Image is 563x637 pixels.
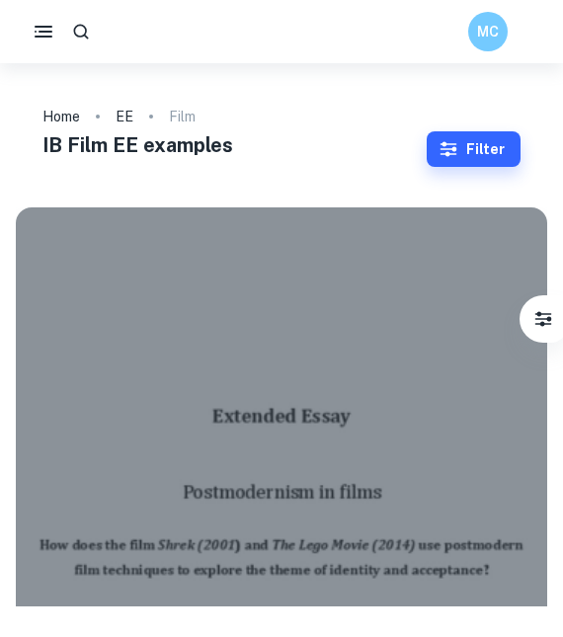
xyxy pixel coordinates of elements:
button: Filter [427,131,521,167]
h6: MC [477,21,500,42]
a: EE [116,103,133,130]
button: MC [468,12,508,51]
a: Home [42,103,80,130]
p: Film [169,106,196,127]
h1: IB Film EE examples [42,130,427,160]
button: Filter [523,299,563,339]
